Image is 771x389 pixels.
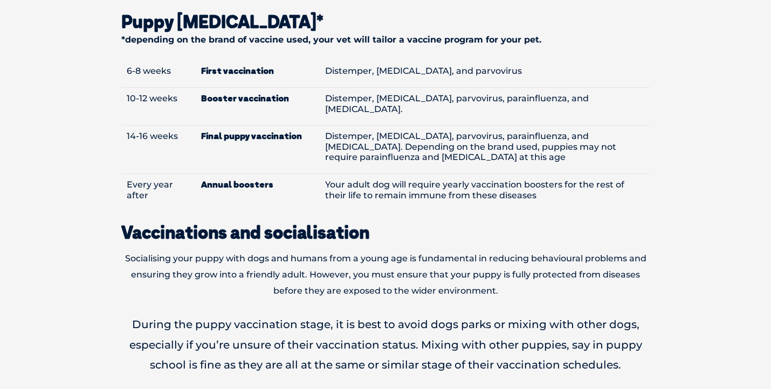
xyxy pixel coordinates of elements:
[121,315,650,375] p: During the puppy vaccination stage, it is best to avoid dogs parks or mixing with other dogs, esp...
[201,179,314,190] strong: Annual boosters
[121,221,369,243] strong: Vaccinations and socialisation
[121,87,196,125] td: 10-12 weeks
[320,87,650,125] td: Distemper, [MEDICAL_DATA], parvovirus, parainfluenza, and [MEDICAL_DATA].
[201,66,314,76] strong: First vaccination
[121,173,196,211] td: Every year after
[320,60,650,87] td: Distemper, [MEDICAL_DATA], and parvovirus
[121,11,323,32] strong: Puppy [MEDICAL_DATA]*
[320,126,650,174] td: Distemper, [MEDICAL_DATA], parvovirus, parainfluenza, and [MEDICAL_DATA]. Depending on the brand ...
[121,34,541,45] strong: *depending on the brand of vaccine used, your vet will tailor a vaccine program for your pet.
[201,93,314,103] strong: Booster vaccination
[201,131,314,141] strong: Final puppy vaccination
[320,173,650,211] td: Your adult dog will require yearly vaccination boosters for the rest of their life to remain immu...
[121,60,196,87] td: 6-8 weeks
[121,251,650,298] p: Socialising your puppy with dogs and humans from a young age is fundamental in reducing behaviour...
[121,126,196,174] td: 14-16 weeks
